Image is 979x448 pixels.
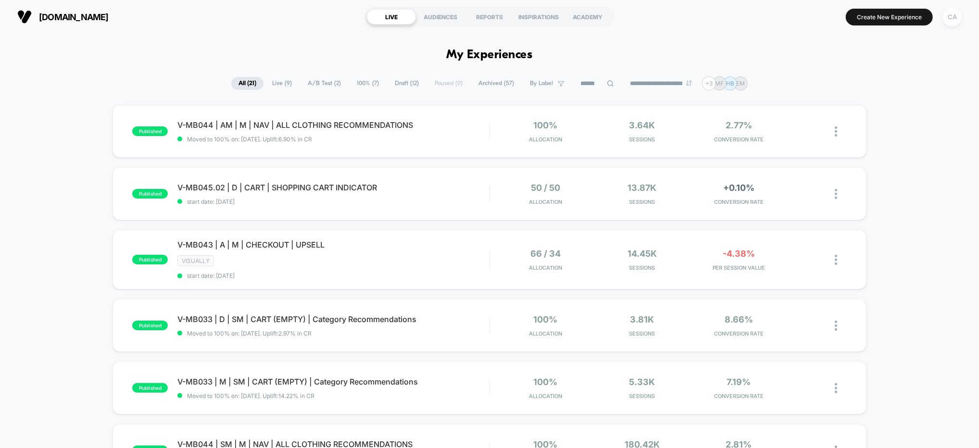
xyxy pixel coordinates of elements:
span: Allocation [529,199,562,205]
span: V-MB044 | AM | M | NAV | ALL CLOTHING RECOMMENDATIONS [177,120,489,130]
p: HB [726,80,734,87]
span: CONVERSION RATE [693,136,785,143]
img: close [835,321,837,331]
div: ACADEMY [563,9,612,25]
div: CA [943,8,962,26]
span: 3.64k [629,120,655,130]
span: Sessions [596,264,688,271]
span: 3.81k [630,314,654,324]
span: +0.10% [723,183,754,193]
span: CONVERSION RATE [693,393,785,399]
span: 2.77% [726,120,752,130]
div: AUDIENCES [416,9,465,25]
span: start date: [DATE] [177,198,489,205]
div: REPORTS [465,9,514,25]
span: Sessions [596,393,688,399]
img: close [835,383,837,393]
span: CONVERSION RATE [693,199,785,205]
span: Sessions [596,136,688,143]
span: published [132,321,168,330]
span: Allocation [529,136,562,143]
span: Draft ( 12 ) [388,77,426,90]
span: Archived ( 57 ) [471,77,521,90]
span: published [132,255,168,264]
span: published [132,126,168,136]
span: Sessions [596,199,688,205]
span: Allocation [529,264,562,271]
span: PER SESSION VALUE [693,264,785,271]
button: Create New Experience [846,9,933,25]
span: Allocation [529,393,562,399]
span: Moved to 100% on: [DATE] . Uplift: 2.97% in CR [187,330,312,337]
span: Moved to 100% on: [DATE] . Uplift: 6.90% in CR [187,136,312,143]
span: 7.19% [727,377,751,387]
span: V-MB043 | A | M | CHECKOUT | UPSELL [177,240,489,249]
img: end [686,80,692,86]
span: 14.45k [628,249,657,259]
span: start date: [DATE] [177,272,489,279]
span: 100% [533,314,557,324]
img: Visually logo [17,10,32,24]
span: A/B Test ( 2 ) [301,77,348,90]
span: By Label [530,80,553,87]
span: All ( 21 ) [231,77,264,90]
img: close [835,189,837,199]
span: V-MB033 | D | SM | CART (EMPTY) | Category Recommendations [177,314,489,324]
button: CA [940,7,965,27]
button: [DOMAIN_NAME] [14,9,112,25]
img: close [835,126,837,137]
span: published [132,189,168,199]
span: [DOMAIN_NAME] [39,12,109,22]
span: 100% ( 7 ) [350,77,386,90]
div: INSPIRATIONS [514,9,563,25]
span: -4.38% [723,249,755,259]
span: 100% [533,377,557,387]
div: + 3 [702,76,716,90]
span: 13.87k [628,183,657,193]
div: LIVE [367,9,416,25]
span: V-MB033 | M | SM | CART (EMPTY) | Category Recommendations [177,377,489,386]
span: 50 / 50 [531,183,560,193]
span: VISUALLY [177,255,214,266]
span: Moved to 100% on: [DATE] . Uplift: 14.22% in CR [187,392,314,399]
p: EM [737,80,745,87]
h1: My Experiences [447,48,533,62]
p: MF [715,80,724,87]
span: Sessions [596,330,688,337]
span: V-MB045.02 | D | CART | SHOPPING CART INDICATOR [177,183,489,192]
span: 66 / 34 [530,249,561,259]
span: Live ( 9 ) [265,77,299,90]
img: close [835,255,837,265]
span: 8.66% [725,314,753,324]
span: 100% [533,120,557,130]
span: 5.33k [629,377,655,387]
span: CONVERSION RATE [693,330,785,337]
span: published [132,383,168,393]
span: Allocation [529,330,562,337]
